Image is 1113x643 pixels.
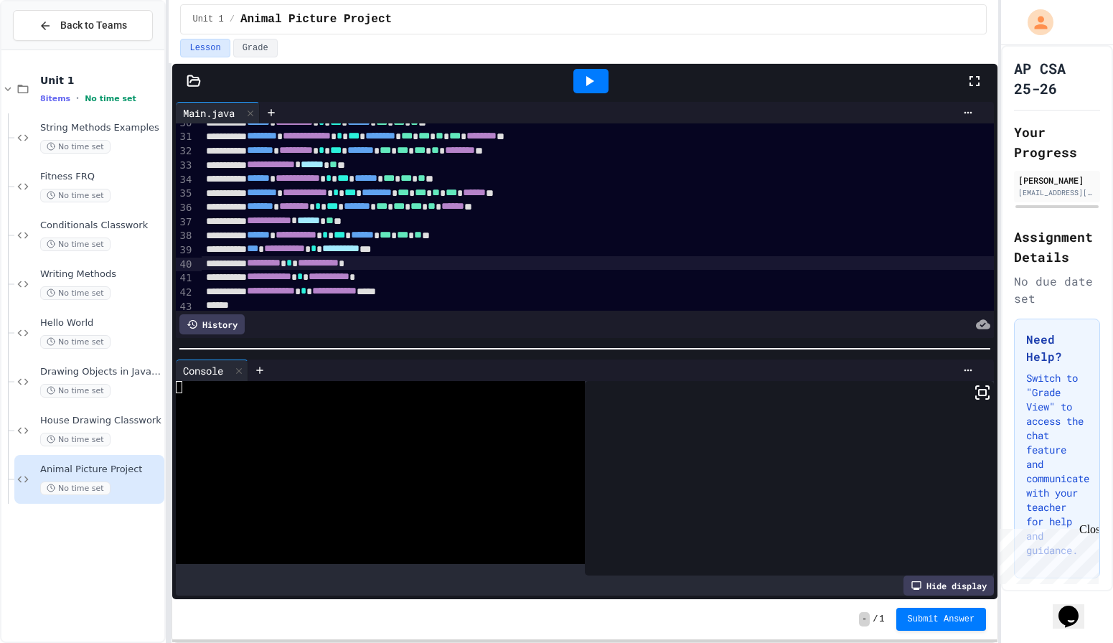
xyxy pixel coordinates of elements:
h1: AP CSA 25-26 [1014,58,1100,98]
span: / [230,14,235,25]
div: 31 [176,130,194,144]
div: 35 [176,187,194,201]
button: Back to Teams [13,10,153,41]
div: 39 [176,243,194,258]
h2: Assignment Details [1014,227,1100,267]
iframe: chat widget [994,523,1099,584]
div: Console [176,363,230,378]
h2: Your Progress [1014,122,1100,162]
span: 8 items [40,94,70,103]
span: Unit 1 [192,14,223,25]
span: Submit Answer [908,614,975,625]
button: Grade [233,39,278,57]
div: 40 [176,258,194,272]
span: Animal Picture Project [240,11,392,28]
span: / [873,614,878,625]
span: Unit 1 [40,74,161,87]
div: 41 [176,271,194,286]
div: [EMAIL_ADDRESS][DOMAIN_NAME] [1018,187,1096,198]
div: History [179,314,245,334]
span: Drawing Objects in Java - HW Playposit Code [40,366,161,378]
div: 37 [176,215,194,230]
div: Chat with us now!Close [6,6,99,91]
div: 38 [176,229,194,243]
div: [PERSON_NAME] [1018,174,1096,187]
div: No due date set [1014,273,1100,307]
div: 32 [176,144,194,159]
button: Lesson [180,39,230,57]
div: 34 [176,173,194,187]
span: No time set [40,482,111,495]
span: Fitness FRQ [40,171,161,183]
span: Back to Teams [60,18,127,33]
span: No time set [40,140,111,154]
span: String Methods Examples [40,122,161,134]
span: Conditionals Classwork [40,220,161,232]
iframe: chat widget [1053,586,1099,629]
div: My Account [1013,6,1057,39]
span: Hello World [40,317,161,329]
div: 36 [176,201,194,215]
span: No time set [85,94,136,103]
span: Animal Picture Project [40,464,161,476]
span: No time set [40,286,111,300]
div: Main.java [176,105,242,121]
div: 42 [176,286,194,300]
span: - [859,612,870,626]
span: 1 [879,614,884,625]
span: No time set [40,384,111,398]
span: No time set [40,238,111,251]
div: 30 [176,116,194,131]
h3: Need Help? [1026,331,1088,365]
div: Main.java [176,102,260,123]
p: Switch to "Grade View" to access the chat feature and communicate with your teacher for help and ... [1026,371,1088,558]
span: No time set [40,335,111,349]
div: Hide display [903,576,994,596]
div: 33 [176,159,194,173]
div: Console [176,360,248,381]
span: Writing Methods [40,268,161,281]
span: House Drawing Classwork [40,415,161,427]
div: 43 [176,300,194,314]
span: No time set [40,433,111,446]
span: No time set [40,189,111,202]
span: • [76,93,79,104]
button: Submit Answer [896,608,987,631]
